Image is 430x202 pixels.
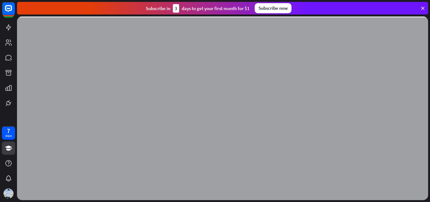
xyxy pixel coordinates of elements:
div: 7 [7,128,10,134]
div: Subscribe in days to get your first month for $1 [146,4,250,13]
div: 3 [173,4,179,13]
a: 7 days [2,126,15,140]
div: days [5,134,12,138]
div: Subscribe now [255,3,291,13]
